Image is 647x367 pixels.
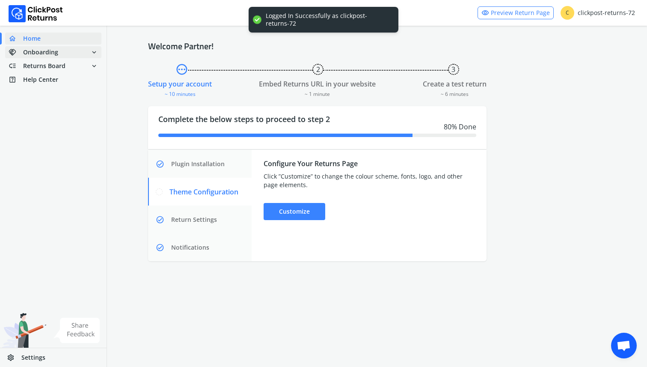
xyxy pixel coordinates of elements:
span: Home [23,34,41,43]
span: pending [175,62,188,77]
div: 80 % Done [158,122,476,132]
div: ~ 1 minute [259,89,376,98]
div: Complete the below steps to proceed to step 2 [148,106,487,149]
div: Embed Returns URL in your website [259,79,376,89]
a: help_centerHelp Center [5,74,101,86]
span: expand_more [90,46,98,58]
div: Click ”Customize” to change the colour scheme, fonts, logo, and other page elements. [264,172,475,189]
span: Theme Configuration [169,187,238,197]
span: Notifications [171,243,209,252]
div: Create a test return [423,79,487,89]
span: check_circle [156,155,169,173]
span: low_priority [9,60,23,72]
div: ~ 6 minutes [423,89,487,98]
span: check_circle [156,211,169,228]
span: handshake [9,46,23,58]
a: homeHome [5,33,101,45]
div: Customize [264,203,325,220]
div: Open chat [611,333,637,358]
span: settings [7,352,21,364]
span: expand_more [90,60,98,72]
span: help_center [9,74,23,86]
span: Return Settings [171,215,217,224]
span: Settings [21,353,45,362]
div: Configure Your Returns Page [264,158,475,169]
div: clickpost-returns-72 [561,6,635,20]
button: 3 [448,64,459,75]
button: 2 [312,64,323,75]
div: Setup your account [148,79,212,89]
span: Plugin Installation [171,160,225,168]
span: Returns Board [23,62,65,70]
a: visibilityPreview Return Page [478,6,554,19]
img: Logo [9,5,63,22]
span: C [561,6,574,20]
span: check_circle [156,239,169,256]
div: ~ 10 minutes [148,89,212,98]
span: home [9,33,23,45]
span: Help Center [23,75,58,84]
span: visibility [481,7,489,19]
h4: Welcome Partner! [148,41,606,51]
div: Logged In Successfully as clickpost-returns-72 [266,12,390,27]
span: Onboarding [23,48,58,57]
img: share feedback [53,318,100,343]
